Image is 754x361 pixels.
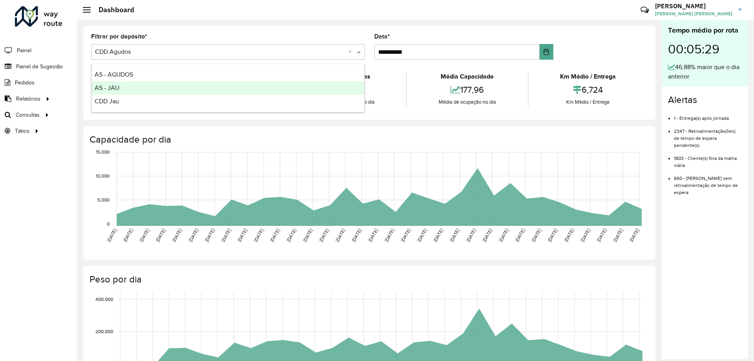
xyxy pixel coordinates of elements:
span: Clear all [348,47,355,57]
text: [DATE] [351,228,362,243]
text: [DATE] [220,228,232,243]
text: [DATE] [139,228,150,243]
text: [DATE] [122,228,134,243]
span: Painel [17,46,31,55]
div: Tempo médio por rota [668,25,742,36]
text: [DATE] [318,228,329,243]
text: [DATE] [155,228,166,243]
text: [DATE] [171,228,183,243]
text: [DATE] [384,228,395,243]
text: 15,000 [96,149,110,154]
text: [DATE] [253,228,264,243]
text: 200,000 [95,329,113,334]
text: [DATE] [416,228,428,243]
text: [DATE] [269,228,280,243]
text: [DATE] [367,228,379,243]
label: Data [374,32,390,41]
h2: Dashboard [91,5,134,14]
text: [DATE] [514,228,525,243]
text: [DATE] [531,228,542,243]
li: 1 - Entrega(s) após jornada [674,109,742,122]
span: AS - JAU [95,84,119,91]
span: [PERSON_NAME] [PERSON_NAME] [655,10,732,17]
span: Pedidos [15,79,35,87]
text: [DATE] [449,228,460,243]
text: [DATE] [596,228,607,243]
span: CDD Jau [95,98,119,104]
div: 46,88% maior que o dia anterior [668,62,742,81]
text: [DATE] [498,228,509,243]
text: [DATE] [204,228,215,243]
text: [DATE] [612,228,624,243]
button: Choose Date [540,44,553,60]
text: [DATE] [465,228,476,243]
text: [DATE] [106,228,117,243]
label: Filtrar por depósito [91,32,147,41]
span: Relatórios [16,95,40,103]
text: [DATE] [285,228,297,243]
text: [DATE] [400,228,411,243]
text: [DATE] [188,228,199,243]
div: 6,724 [531,81,646,98]
div: 177,96 [409,81,525,98]
text: [DATE] [302,228,313,243]
text: [DATE] [547,228,558,243]
li: 1803 - Cliente(s) fora da malha viária [674,149,742,169]
li: 2347 - Retroalimentação(ões) de tempo de espera pendente(s) [674,122,742,149]
text: [DATE] [335,228,346,243]
text: [DATE] [563,228,575,243]
span: Consultas [16,111,40,119]
div: 00:05:29 [668,36,742,62]
ng-dropdown-panel: Options list [91,64,365,113]
text: [DATE] [236,228,248,243]
text: [DATE] [580,228,591,243]
text: [DATE] [481,228,493,243]
text: 0 [107,221,110,226]
div: Km Médio / Entrega [531,72,646,81]
text: 10,000 [96,173,110,178]
span: Painel de Sugestão [16,62,63,71]
text: 5,000 [97,197,110,202]
h4: Alertas [668,94,742,106]
h4: Peso por dia [90,274,648,285]
text: [DATE] [432,228,444,243]
h3: [PERSON_NAME] [655,2,732,10]
div: Média de ocupação no dia [409,98,525,106]
span: AS - AGUDOS [95,71,133,78]
a: Contato Rápido [636,2,653,18]
text: [DATE] [628,228,640,243]
div: Média Capacidade [409,72,525,81]
li: 860 - [PERSON_NAME] sem retroalimentação de tempo de espera [674,169,742,196]
text: 400,000 [95,297,113,302]
div: Km Médio / Entrega [531,98,646,106]
h4: Capacidade por dia [90,134,648,145]
span: Tático [15,127,29,135]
